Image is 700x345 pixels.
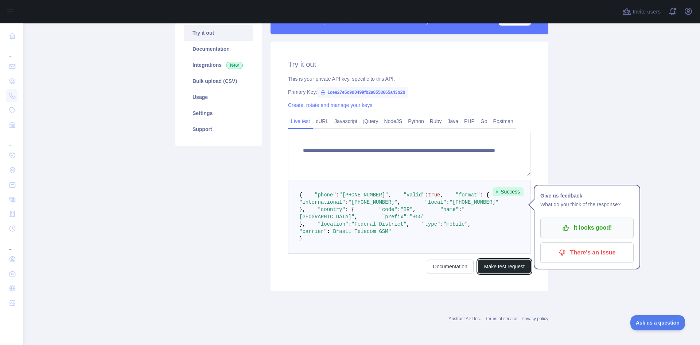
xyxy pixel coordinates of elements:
[459,207,462,212] span: :
[184,25,253,41] a: Try it out
[490,115,516,127] a: Postman
[407,214,409,220] span: :
[288,59,531,69] h2: Try it out
[540,200,634,209] p: What do you think of the response?
[184,57,253,73] a: Integrations New
[348,199,397,205] span: "[PHONE_NUMBER]"
[299,236,302,242] span: }
[450,199,498,205] span: "[PHONE_NUMBER]"
[478,260,531,273] button: Make test request
[184,73,253,89] a: Bulk upload (CSV)
[288,88,531,96] div: Primary Key:
[299,207,306,212] span: },
[184,121,253,137] a: Support
[288,115,313,127] a: Live test
[336,192,339,198] span: :
[345,207,354,212] span: : {
[397,207,400,212] span: :
[443,221,468,227] span: "mobile"
[313,115,331,127] a: cURL
[446,199,449,205] span: :
[456,192,480,198] span: "format"
[360,115,381,127] a: jQuery
[485,316,517,321] a: Terms of service
[440,221,443,227] span: :
[546,222,628,234] p: It looks good!
[440,207,459,212] span: "name"
[397,199,400,205] span: ,
[6,237,17,251] div: ...
[428,192,440,198] span: true
[404,192,425,198] span: "valid"
[318,221,348,227] span: "location"
[449,316,481,321] a: Abstract API Inc.
[299,199,345,205] span: "international"
[348,221,351,227] span: :
[382,214,407,220] span: "prefix"
[425,192,428,198] span: :
[317,87,408,98] span: 1cee27e5c9d0499fb2a8558665a43b2b
[184,89,253,105] a: Usage
[405,115,427,127] a: Python
[546,246,628,259] p: There's an issue
[468,221,471,227] span: ,
[407,221,409,227] span: ,
[400,207,413,212] span: "BR"
[331,115,360,127] a: Javascript
[522,316,548,321] a: Privacy policy
[184,105,253,121] a: Settings
[480,192,489,198] span: : {
[354,214,357,220] span: ,
[621,6,662,18] button: Invite users
[422,221,440,227] span: "type"
[427,260,474,273] a: Documentation
[288,102,372,108] a: Create, rotate and manage your keys
[330,229,391,234] span: "Brasil Telecom GSM"
[381,115,405,127] a: NodeJS
[413,207,416,212] span: ,
[427,115,445,127] a: Ruby
[339,192,388,198] span: "[PHONE_NUMBER]"
[288,75,531,83] div: This is your private API key, specific to this API.
[461,115,478,127] a: PHP
[409,214,425,220] span: "+55"
[299,221,306,227] span: },
[493,187,524,196] span: Success
[425,199,446,205] span: "local"
[318,207,345,212] span: "country"
[327,229,330,234] span: :
[633,8,661,16] span: Invite users
[299,192,302,198] span: {
[315,192,336,198] span: "phone"
[445,115,462,127] a: Java
[440,192,443,198] span: ,
[630,315,685,330] iframe: Toggle Customer Support
[351,221,407,227] span: "Federal District"
[540,191,634,200] h1: Give us feedback
[6,44,17,58] div: ...
[388,192,391,198] span: ,
[226,62,243,69] span: New
[540,218,634,238] button: It looks good!
[299,229,327,234] span: "carrier"
[478,115,490,127] a: Go
[540,242,634,263] button: There's an issue
[345,199,348,205] span: :
[6,133,17,147] div: ...
[184,41,253,57] a: Documentation
[379,207,397,212] span: "code"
